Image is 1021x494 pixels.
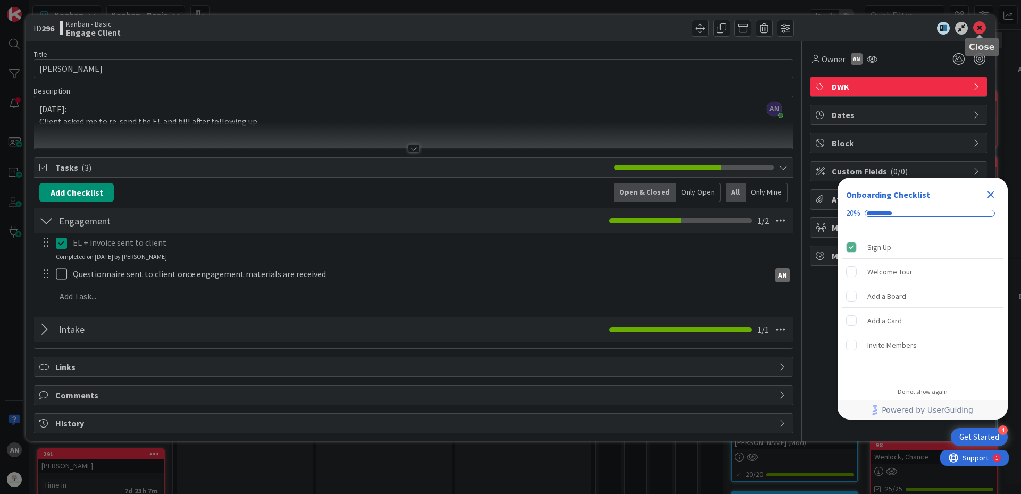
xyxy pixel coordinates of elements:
[846,208,999,218] div: Checklist progress: 20%
[55,4,58,13] div: 1
[846,208,860,218] div: 20%
[55,417,774,430] span: History
[34,59,793,78] input: type card name here...
[73,268,766,280] p: Questionnaire sent to client once engagement materials are received
[55,361,774,373] span: Links
[846,188,930,201] div: Onboarding Checklist
[757,323,769,336] span: 1 / 1
[55,161,609,174] span: Tasks
[838,178,1008,420] div: Checklist Container
[838,231,1008,381] div: Checklist items
[951,428,1008,446] div: Open Get Started checklist, remaining modules: 4
[832,249,968,262] span: Metrics
[832,165,968,178] span: Custom Fields
[959,432,999,442] div: Get Started
[867,314,902,327] div: Add a Card
[898,388,948,396] div: Do not show again
[39,103,788,115] p: [DATE]:
[832,137,968,149] span: Block
[34,86,70,96] span: Description
[832,221,968,234] span: Mirrors
[969,42,995,52] h5: Close
[867,290,906,303] div: Add a Board
[676,183,721,202] div: Only Open
[842,284,1003,308] div: Add a Board is incomplete.
[81,162,91,173] span: ( 3 )
[867,241,891,254] div: Sign Up
[882,404,973,416] span: Powered by UserGuiding
[998,425,1008,435] div: 4
[838,400,1008,420] div: Footer
[66,20,121,28] span: Kanban - Basic
[614,183,676,202] div: Open & Closed
[851,53,863,65] div: AN
[55,211,295,230] input: Add Checklist...
[41,23,54,34] b: 296
[890,166,908,177] span: ( 0/0 )
[66,28,121,37] b: Engage Client
[757,214,769,227] span: 1 / 2
[822,53,846,65] span: Owner
[842,260,1003,283] div: Welcome Tour is incomplete.
[34,22,54,35] span: ID
[726,183,746,202] div: All
[832,80,968,93] span: DWK
[842,236,1003,259] div: Sign Up is complete.
[832,108,968,121] span: Dates
[842,333,1003,357] div: Invite Members is incomplete.
[867,265,913,278] div: Welcome Tour
[73,237,785,249] p: EL + invoice sent to client
[746,183,788,202] div: Only Mine
[55,389,774,401] span: Comments
[867,339,917,351] div: Invite Members
[842,309,1003,332] div: Add a Card is incomplete.
[55,320,295,339] input: Add Checklist...
[39,183,114,202] button: Add Checklist
[39,115,788,128] p: Client asked me to re-send the EL and bill after following up
[843,400,1002,420] a: Powered by UserGuiding
[832,193,968,206] span: Attachments
[775,268,790,282] div: AN
[56,252,167,262] div: Completed on [DATE] by [PERSON_NAME]
[982,186,999,203] div: Close Checklist
[767,102,782,116] span: AN
[22,2,48,14] span: Support
[34,49,47,59] label: Title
